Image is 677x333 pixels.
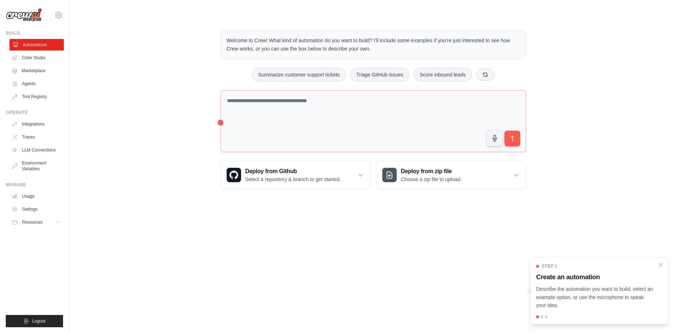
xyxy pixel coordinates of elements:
[227,36,520,53] p: Welcome to Crew! What kind of automation do you want to build? I'll include some examples if you'...
[9,144,63,156] a: LLM Connections
[9,65,63,76] a: Marketplace
[542,263,557,269] span: Step 1
[9,91,63,102] a: Tool Registry
[9,52,63,63] a: Crew Studio
[32,318,45,324] span: Logout
[9,39,64,51] a: Automations
[9,216,63,228] button: Resources
[414,68,472,82] button: Score inbound leads
[6,8,42,22] img: Logo
[6,315,63,327] button: Logout
[536,285,654,310] p: Describe the automation you want to build, select an example option, or use the microphone to spe...
[245,176,341,183] p: Select a repository & branch to get started.
[9,157,63,175] a: Environment Variables
[9,118,63,130] a: Integrations
[9,203,63,215] a: Settings
[9,131,63,143] a: Traces
[9,190,63,202] a: Usage
[536,272,654,282] h3: Create an automation
[641,298,677,333] div: Widget de chat
[641,298,677,333] iframe: Chat Widget
[245,167,341,176] h3: Deploy from Github
[350,68,409,82] button: Triage GitHub issues
[6,30,63,36] div: Build
[252,68,346,82] button: Summarize customer support tickets
[401,176,462,183] p: Choose a zip file to upload.
[401,167,462,176] h3: Deploy from zip file
[9,78,63,89] a: Agents
[658,262,664,268] button: Close walkthrough
[22,219,43,225] span: Resources
[6,182,63,188] div: Manage
[6,110,63,115] div: Operate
